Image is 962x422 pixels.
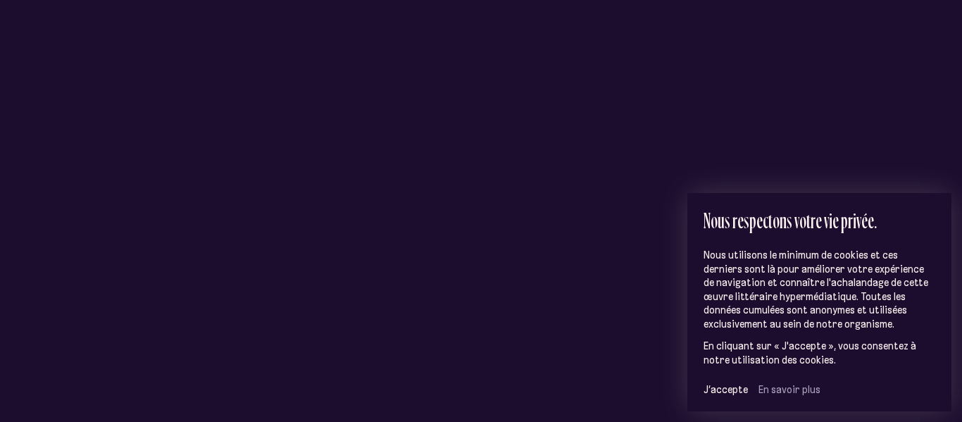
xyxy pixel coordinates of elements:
[704,340,936,367] p: En cliquant sur « J'accepte », vous consentez à notre utilisation des cookies.
[704,249,936,331] p: Nous utilisons le minimum de cookies et ces derniers sont là pour améliorer votre expérience de n...
[758,383,820,396] a: En savoir plus
[704,383,748,396] button: J’accepte
[704,209,936,232] h2: Nous respectons votre vie privée.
